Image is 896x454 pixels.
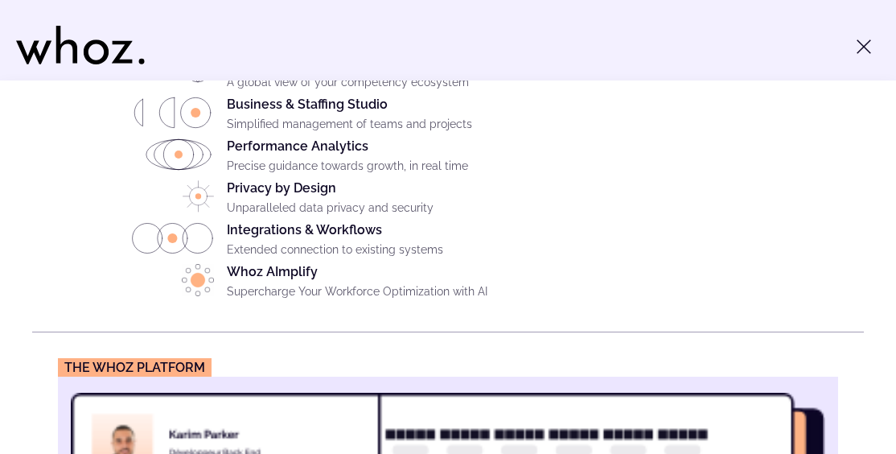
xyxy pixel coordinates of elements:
div: Business & Staffing Studio [227,97,864,138]
img: HP_PICTO_GESTION-PORTEFEUILLE-PROJETS.svg [131,97,214,129]
p: Extended connection to existing systems [227,242,864,258]
iframe: Chatbot [790,348,873,431]
p: Simplified management of teams and projects [227,117,864,133]
p: Precise guidance towards growth, in real time [227,159,864,175]
div: Privacy by Design [227,180,864,222]
img: PICTO_ECLAIRER-1-e1756198033837.png [182,264,214,296]
figcaption: The Whoz platform [58,358,212,377]
a: Performance AnalyticsPrecise guidance towards growth, in real time [32,138,864,180]
a: Integrations & WorkflowsExtended connection to existing systems [32,222,864,264]
img: PICTO_INTEGRATION.svg [131,222,214,254]
p: A global view of your competency ecosystem [227,75,864,91]
div: Performance Analytics [227,138,864,180]
button: Toggle menu [848,31,880,63]
p: Supercharge Your Workforce Optimization with AI [227,284,864,300]
a: Whoz AImplifySupercharge Your Workforce Optimization with AI [32,264,864,306]
a: Business & Staffing StudioSimplified management of teams and projects [32,97,864,138]
div: Integrations & Workflows [227,222,864,264]
div: Whoz AImplify [227,264,864,306]
p: Unparalleled data privacy and security [227,200,864,217]
a: Privacy by DesignUnparalleled data privacy and security [32,180,864,222]
img: HP_PICTO_ANALYSE_DE_PERFORMANCES.svg [143,138,214,171]
img: PICTO_CONFIANCE_NUMERIQUE.svg [183,180,214,213]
